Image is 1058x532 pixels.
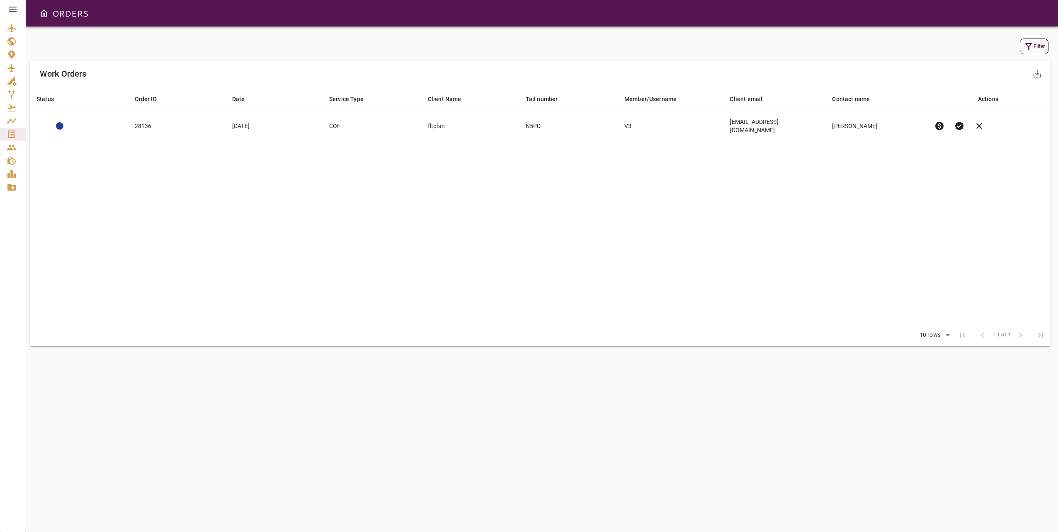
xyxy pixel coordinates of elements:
span: Status [36,94,65,104]
td: [EMAIL_ADDRESS][DOMAIN_NAME] [723,111,825,141]
span: Client email [730,94,773,104]
span: Contact name [832,94,881,104]
div: 10 rows [914,329,953,341]
div: Contact name [832,94,870,104]
span: Member/Username [624,94,687,104]
div: Tail number [526,94,558,104]
button: Cancel order [969,116,989,136]
span: clear [974,121,984,131]
span: Date [232,94,256,104]
span: Next Page [1011,325,1031,345]
span: 1-1 of 1 [992,331,1011,339]
div: Member/Username [624,94,677,104]
span: Tail number [526,94,569,104]
span: First Page [953,325,973,345]
span: Last Page [1031,325,1051,345]
td: fltplan [421,111,519,141]
td: [DATE] [226,111,323,141]
span: save_alt [1032,69,1042,79]
span: Client Name [428,94,472,104]
div: Status [36,94,54,104]
button: Pre-Invoice order [929,116,949,136]
td: 28136 [128,111,226,141]
button: Set Permit Ready [949,116,969,136]
div: Service Type [329,94,364,104]
h6: Work Orders [40,67,87,80]
td: [PERSON_NAME] [825,111,927,141]
span: Service Type [329,94,374,104]
div: ADMIN [56,122,63,130]
button: Filter [1020,39,1048,54]
span: verified [954,121,964,131]
h6: ORDERS [52,7,88,20]
td: N5PD [519,111,618,141]
td: COF [323,111,421,141]
td: V3 [618,111,723,141]
button: Open drawer [36,5,52,22]
div: Client Name [428,94,461,104]
span: Order ID [135,94,167,104]
div: 10 rows [917,331,943,339]
span: paid [934,121,944,131]
button: Export [1027,64,1047,84]
div: Order ID [135,94,157,104]
div: Client email [730,94,762,104]
div: Date [232,94,245,104]
span: Previous Page [973,325,992,345]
